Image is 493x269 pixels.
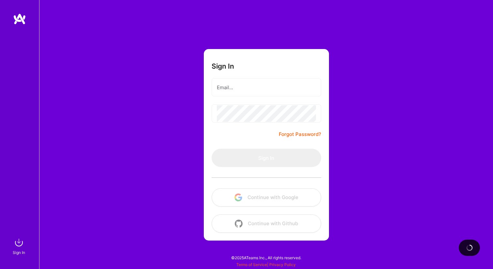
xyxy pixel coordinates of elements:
[39,249,493,266] div: © 2025 ATeams Inc., All rights reserved.
[279,130,321,138] a: Forgot Password?
[217,79,316,96] input: Email...
[212,62,234,70] h3: Sign In
[212,149,321,167] button: Sign In
[13,13,26,25] img: logo
[236,262,296,267] span: |
[13,249,25,256] div: Sign In
[234,193,242,201] img: icon
[212,188,321,207] button: Continue with Google
[12,236,25,249] img: sign in
[235,220,243,227] img: icon
[212,214,321,233] button: Continue with Github
[14,236,25,256] a: sign inSign In
[466,244,473,251] img: loading
[236,262,267,267] a: Terms of Service
[269,262,296,267] a: Privacy Policy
